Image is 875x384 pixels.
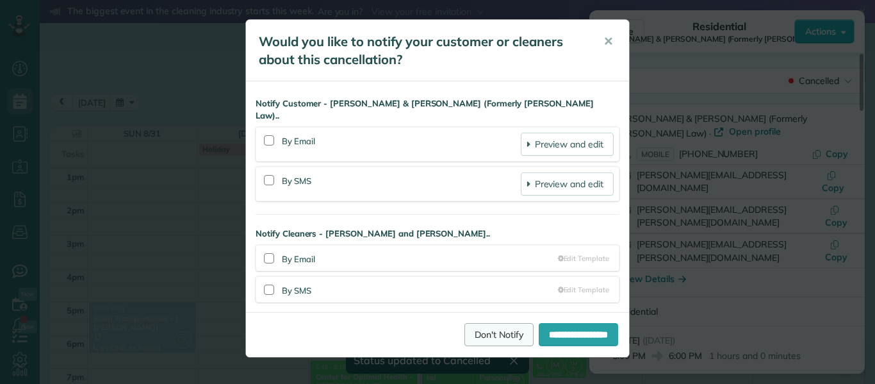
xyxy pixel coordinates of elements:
[282,133,521,156] div: By Email
[256,228,619,240] strong: Notify Cleaners - [PERSON_NAME] and [PERSON_NAME]..
[464,323,534,346] a: Don't Notify
[282,172,521,196] div: By SMS
[282,282,558,297] div: By SMS
[558,285,609,295] a: Edit Template
[521,133,614,156] a: Preview and edit
[603,34,613,49] span: ✕
[521,172,614,196] a: Preview and edit
[282,251,558,265] div: By Email
[259,33,585,69] h5: Would you like to notify your customer or cleaners about this cancellation?
[256,97,619,122] strong: Notify Customer - [PERSON_NAME] & [PERSON_NAME] (Formerly [PERSON_NAME] Law)..
[558,253,609,263] a: Edit Template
